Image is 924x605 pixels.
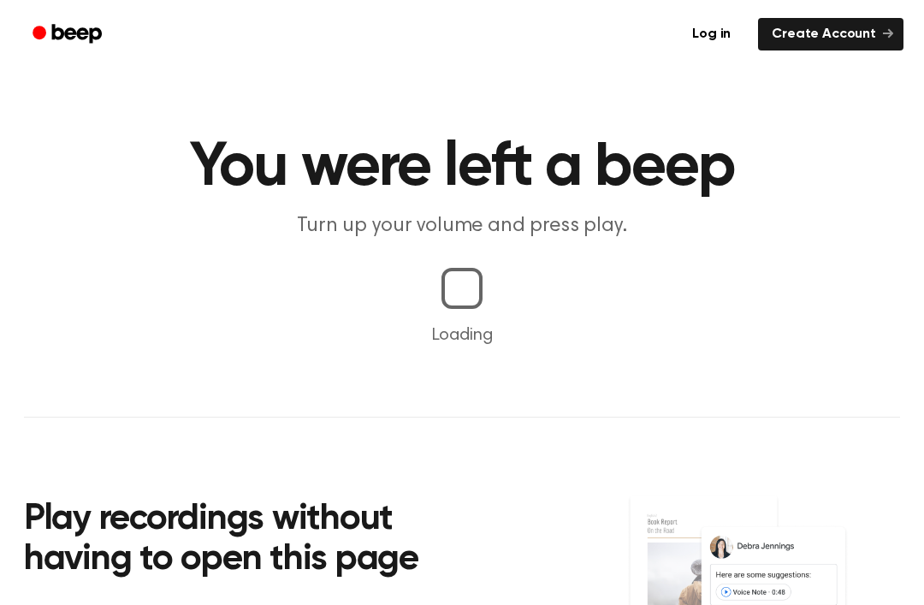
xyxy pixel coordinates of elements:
a: Create Account [758,18,903,50]
a: Beep [21,18,117,51]
p: Loading [21,323,903,348]
h2: Play recordings without having to open this page [24,500,485,581]
h1: You were left a beep [24,137,900,199]
p: Turn up your volume and press play. [133,212,791,240]
a: Log in [675,15,748,54]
